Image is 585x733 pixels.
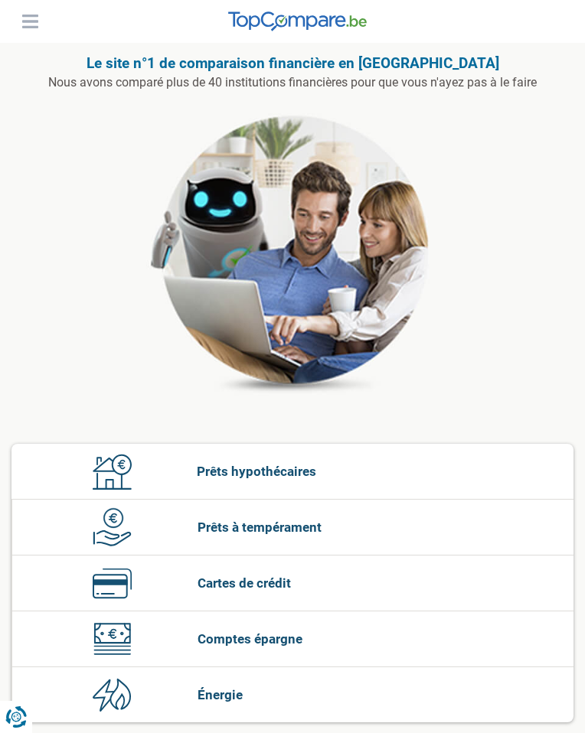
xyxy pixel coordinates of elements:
img: Cartes de crédit [93,559,132,607]
a: Prêts à tempérament Prêts à tempérament [12,500,574,555]
span: Comptes épargne [190,615,551,663]
span: Prêts à tempérament [190,503,551,551]
a: Énergie Énergie [12,667,574,722]
h1: Le site n°1 de comparaison financière en [GEOGRAPHIC_DATA] [11,54,574,72]
p: Nous avons comparé plus de 40 institutions financières pour que vous n'ayez pas à le faire [11,75,574,90]
span: Prêts hypothécaires [189,448,551,495]
span: Énergie [190,671,551,718]
img: Énergie [93,671,132,718]
span: Cartes de crédit [190,559,551,607]
button: Menu [18,10,41,33]
img: TopCompare [228,11,367,31]
a: Prêts hypothécaires Prêts hypothécaires [11,444,574,499]
img: Prêts hypothécaires [93,448,132,495]
img: Prêts à tempérament [93,503,132,551]
a: Comptes épargne Comptes épargne [12,611,574,666]
a: Cartes de crédit Cartes de crédit [12,555,574,611]
img: Comptes épargne [93,615,132,663]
